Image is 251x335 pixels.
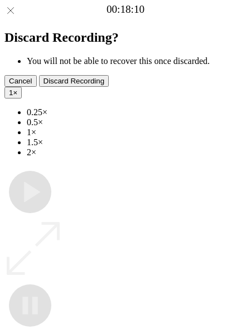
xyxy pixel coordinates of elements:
[39,75,109,87] button: Discard Recording
[27,127,247,137] li: 1×
[27,117,247,127] li: 0.5×
[9,88,13,97] span: 1
[27,107,247,117] li: 0.25×
[27,147,247,157] li: 2×
[4,30,247,45] h2: Discard Recording?
[4,87,22,98] button: 1×
[107,3,144,16] a: 00:18:10
[4,75,37,87] button: Cancel
[27,56,247,66] li: You will not be able to recover this once discarded.
[27,137,247,147] li: 1.5×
